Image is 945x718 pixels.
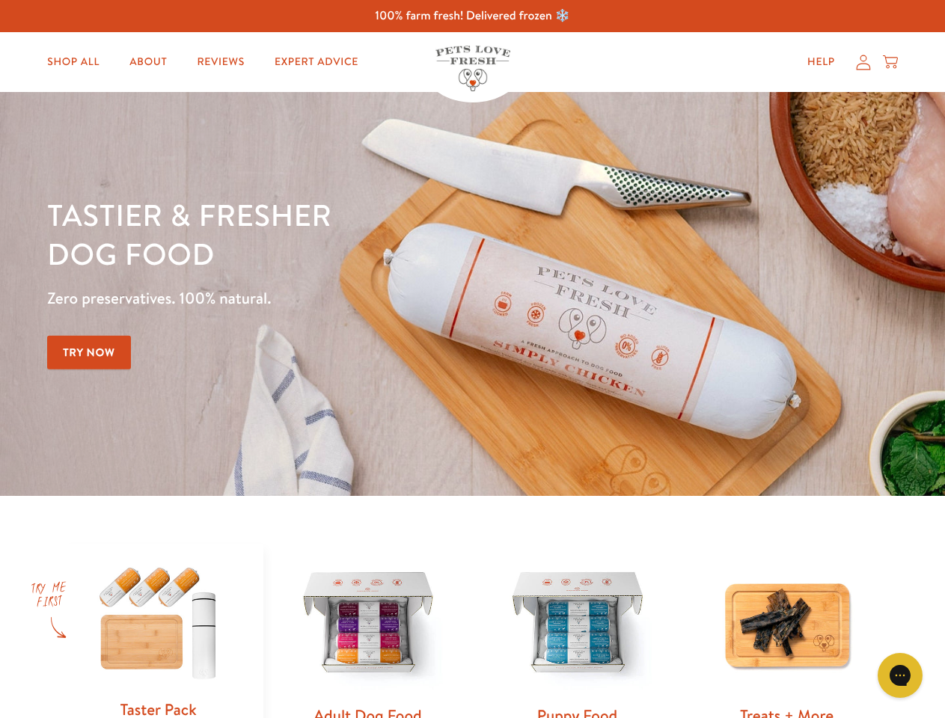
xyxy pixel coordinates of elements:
[263,47,370,77] a: Expert Advice
[47,336,131,369] a: Try Now
[47,285,614,312] p: Zero preservatives. 100% natural.
[870,648,930,703] iframe: Gorgias live chat messenger
[117,47,179,77] a: About
[185,47,256,77] a: Reviews
[35,47,111,77] a: Shop All
[795,47,847,77] a: Help
[47,195,614,273] h1: Tastier & fresher dog food
[435,46,510,91] img: Pets Love Fresh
